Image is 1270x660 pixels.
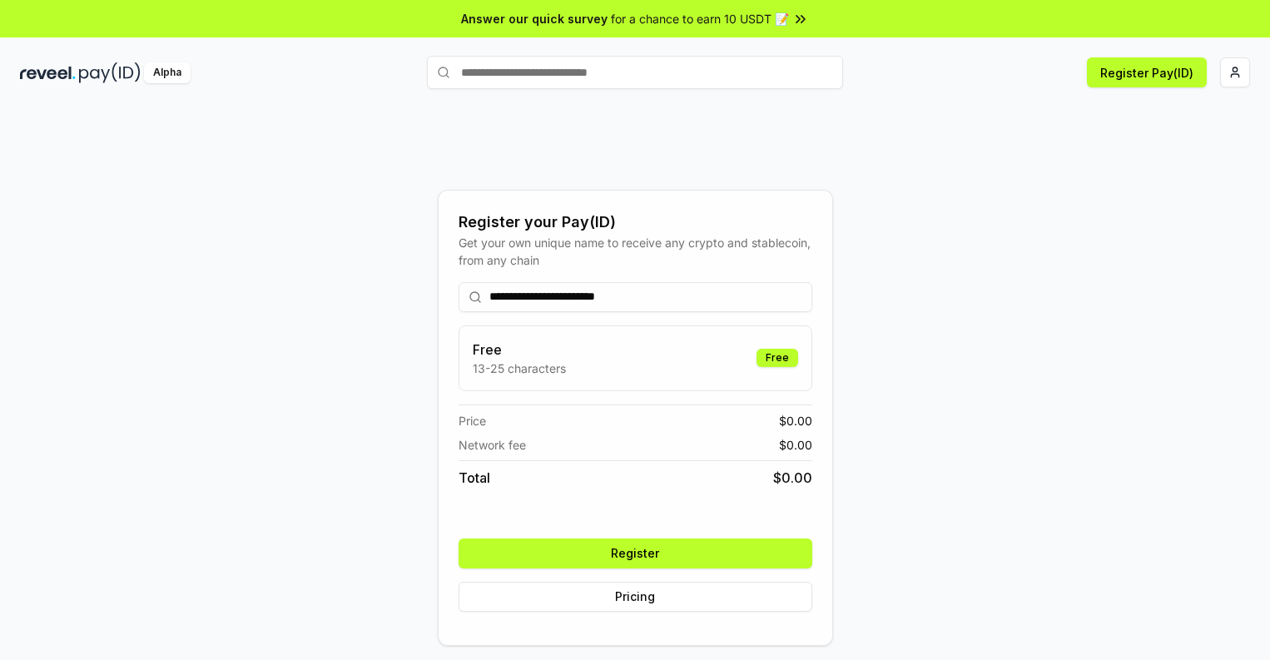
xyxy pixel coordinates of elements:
[459,582,812,612] button: Pricing
[144,62,191,83] div: Alpha
[459,468,490,488] span: Total
[20,62,76,83] img: reveel_dark
[773,468,812,488] span: $ 0.00
[459,412,486,429] span: Price
[461,10,608,27] span: Answer our quick survey
[473,360,566,377] p: 13-25 characters
[473,340,566,360] h3: Free
[611,10,789,27] span: for a chance to earn 10 USDT 📝
[779,412,812,429] span: $ 0.00
[79,62,141,83] img: pay_id
[757,349,798,367] div: Free
[459,436,526,454] span: Network fee
[459,538,812,568] button: Register
[1087,57,1207,87] button: Register Pay(ID)
[459,211,812,234] div: Register your Pay(ID)
[459,234,812,269] div: Get your own unique name to receive any crypto and stablecoin, from any chain
[779,436,812,454] span: $ 0.00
